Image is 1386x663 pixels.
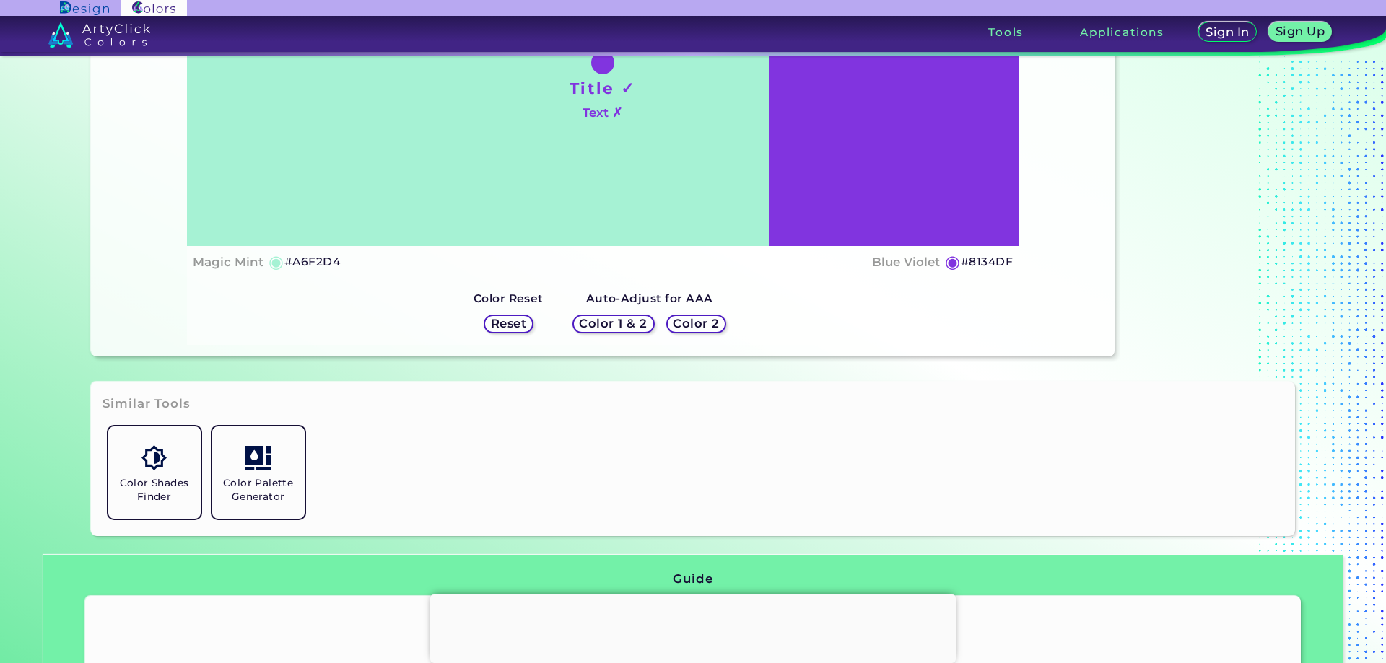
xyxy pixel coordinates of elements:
[269,253,284,271] h5: ◉
[474,291,544,305] strong: Color Reset
[945,253,961,271] h5: ◉
[579,317,647,329] h5: Color 1 & 2
[491,317,526,329] h5: Reset
[988,27,1024,38] h3: Tools
[103,395,191,413] h3: Similar Tools
[141,445,167,470] img: icon_color_shades.svg
[48,22,150,48] img: logo_artyclick_colors_white.svg
[218,476,299,504] h5: Color Palette Generator
[245,445,271,470] img: icon_col_pal_col.svg
[673,317,719,329] h5: Color 2
[961,253,1013,271] h5: #8134DF
[284,253,340,271] h5: #A6F2D4
[103,421,206,524] a: Color Shades Finder
[1080,27,1164,38] h3: Applications
[1276,25,1325,37] h5: Sign Up
[430,594,956,659] iframe: Advertisement
[583,102,622,123] h4: Text ✗
[293,622,1094,641] h2: ArtyClick "Contrast Color Finder"
[206,421,310,524] a: Color Palette Generator
[60,1,108,15] img: ArtyClick Design logo
[1268,22,1332,42] a: Sign Up
[1198,22,1258,42] a: Sign In
[193,252,263,273] h4: Magic Mint
[570,77,636,99] h1: Title ✓
[114,476,195,504] h5: Color Shades Finder
[673,571,712,588] h3: Guide
[586,291,713,305] strong: Auto-Adjust for AAA
[872,252,940,273] h4: Blue Violet
[1206,26,1249,38] h5: Sign In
